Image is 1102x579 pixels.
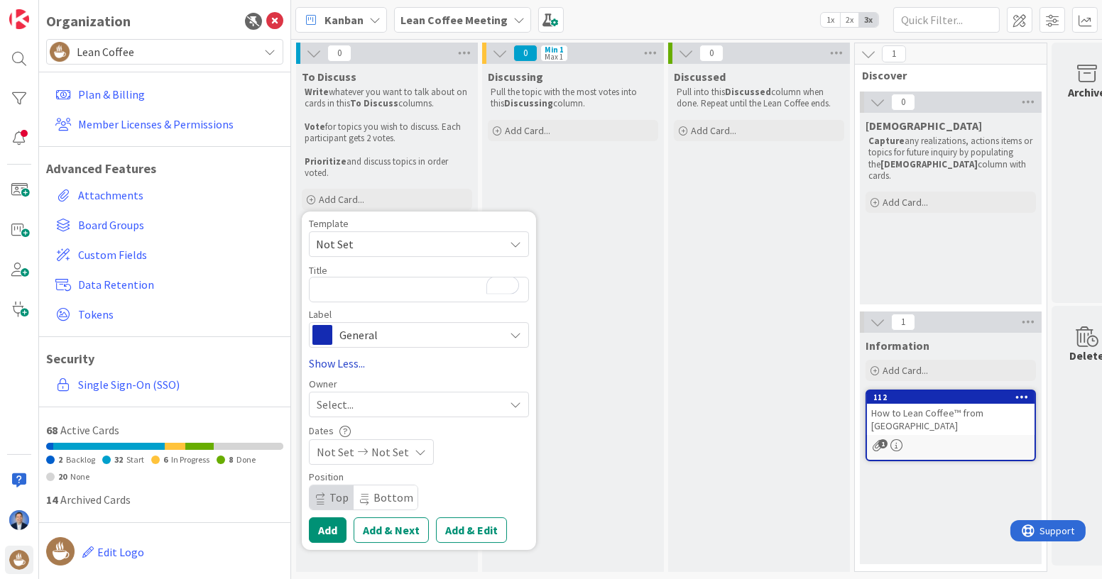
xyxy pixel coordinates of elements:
div: 112 [867,391,1035,404]
button: Edit Logo [82,537,145,567]
span: 6 [163,454,168,465]
span: Dates [309,426,334,436]
img: Visit kanbanzone.com [9,9,29,29]
strong: [DEMOGRAPHIC_DATA] [880,158,978,170]
span: 68 [46,423,58,437]
span: Start [126,454,144,465]
span: Support [30,2,65,19]
span: 0 [513,45,538,62]
div: Max 1 [545,53,563,60]
span: Information [866,338,929,353]
div: How to Lean Coffee™ from [GEOGRAPHIC_DATA] [867,404,1035,435]
h1: Advanced Features [46,161,283,177]
img: avatar [50,42,70,62]
a: Custom Fields [50,242,283,268]
a: 112How to Lean Coffee™ from [GEOGRAPHIC_DATA] [866,390,1036,461]
span: 14 [46,492,58,507]
p: and discuss topics in order voted. [305,156,469,180]
span: Discussed [674,70,726,84]
span: Lean Coffee [77,42,251,62]
div: Min 1 [545,46,564,53]
span: 2 [58,454,62,465]
span: 0 [327,45,351,62]
span: 0 [891,94,915,111]
span: Bottom [373,490,413,504]
span: 32 [114,454,123,465]
span: 1x [821,13,840,27]
span: Edit Logo [97,545,144,559]
span: Add Card... [505,124,550,137]
strong: Discussed [725,86,771,98]
div: 112 [873,392,1035,402]
span: 3x [859,13,878,27]
span: 1 [891,314,915,331]
span: Custom Fields [78,246,278,263]
span: Label [309,309,332,319]
span: Add Card... [883,364,928,377]
span: 1 [882,45,906,62]
p: any realizations, actions items or topics for future inquiry by populating the column with cards. [868,136,1033,182]
button: Add [309,517,347,543]
p: for topics you wish to discuss. Each participant gets 2 votes. [305,121,469,145]
span: 2x [840,13,859,27]
span: To Discuss [302,70,356,84]
a: Member Licenses & Permissions [50,111,283,137]
span: Board Groups [78,216,278,233]
div: Archived Cards [46,491,283,508]
span: Not Set [317,443,354,461]
a: Show Less... [309,355,529,372]
button: Add & Edit [436,517,507,543]
strong: Write [305,86,329,98]
span: In Progress [171,454,209,465]
span: General [339,325,497,345]
p: whatever you want to talk about on cards in this columns. [305,87,469,110]
span: Not Set [371,443,409,461]
a: Plan & Billing [50,82,283,107]
span: 1 [878,439,888,448]
button: Add & Next [354,517,429,543]
span: 8 [229,454,233,465]
img: DP [9,510,29,530]
strong: Capture [868,135,905,147]
strong: To Discuss [350,97,398,109]
span: Discussing [488,70,543,84]
span: Add Card... [691,124,736,137]
span: Template [309,219,349,228]
span: Owner [309,379,337,389]
span: Tokens [78,306,278,323]
span: Top [329,490,349,504]
span: Position [309,472,344,482]
input: Quick Filter... [893,7,1000,33]
p: Pull into this column when done. Repeat until the Lean Coffee ends. [677,87,841,110]
img: avatar [9,550,29,570]
div: Organization [46,11,131,32]
span: Backlog [66,454,95,465]
span: Data Retention [78,276,278,293]
strong: Prioritize [305,155,347,167]
span: Discover [862,68,1029,82]
span: None [70,471,89,482]
textarea: To enrich screen reader interactions, please activate Accessibility in Grammarly extension settings [309,277,529,302]
span: Not Set [316,235,493,253]
span: Add Card... [319,193,364,206]
span: Done [236,454,256,465]
span: 20 [58,471,67,482]
a: Tokens [50,302,283,327]
span: 0 [699,45,724,62]
span: Add Card... [883,196,928,209]
a: Attachments [50,182,283,208]
div: 112How to Lean Coffee™ from [GEOGRAPHIC_DATA] [867,391,1035,435]
div: Active Cards [46,421,283,439]
span: Select... [317,396,354,413]
img: avatar [46,537,75,566]
a: Single Sign-On (SSO) [50,372,283,397]
label: Title [309,264,327,277]
strong: Vote [305,121,325,133]
span: Epiphany [866,118,982,133]
strong: Discussing [504,97,553,109]
p: Pull the topic with the most votes into this column. [491,87,655,110]
b: Lean Coffee Meeting [400,13,508,27]
h1: Security [46,351,283,367]
a: Data Retention [50,272,283,297]
span: Kanban [324,11,364,28]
